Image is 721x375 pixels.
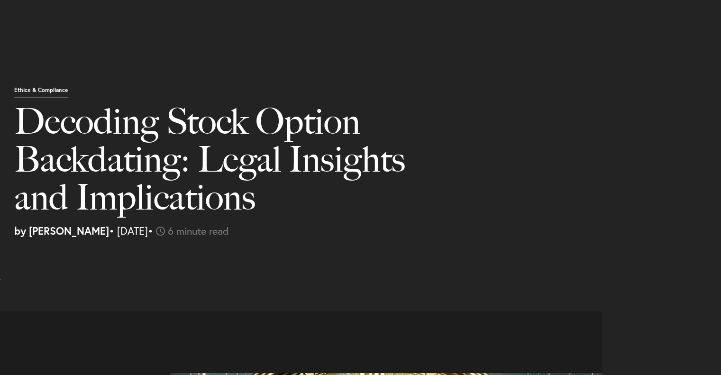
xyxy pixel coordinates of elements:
h1: Decoding Stock Option Backdating: Legal Insights and Implications [14,102,467,226]
span: 6 minute read [168,224,229,238]
strong: by [PERSON_NAME] [14,224,109,238]
img: icon-time-light.svg [156,227,165,236]
p: • [DATE] [14,226,661,236]
p: Ethics & Compliance [14,87,68,98]
span: • [148,224,153,238]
